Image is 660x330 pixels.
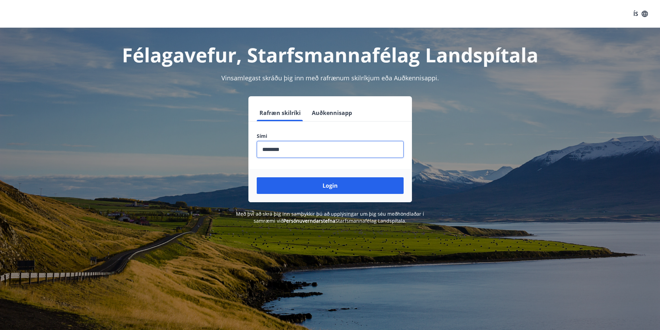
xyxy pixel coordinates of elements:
[236,211,424,224] span: Með því að skrá þig inn samþykkir þú að upplýsingar um þig séu meðhöndlaðar í samræmi við Starfsm...
[257,133,404,140] label: Sími
[89,42,571,68] h1: Félagavefur, Starfsmannafélag Landspítala
[221,74,439,82] span: Vinsamlegast skráðu þig inn með rafrænum skilríkjum eða Auðkennisappi.
[630,8,652,20] button: ÍS
[257,177,404,194] button: Login
[309,105,355,121] button: Auðkennisapp
[283,217,335,224] a: Persónuverndarstefna
[257,105,303,121] button: Rafræn skilríki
